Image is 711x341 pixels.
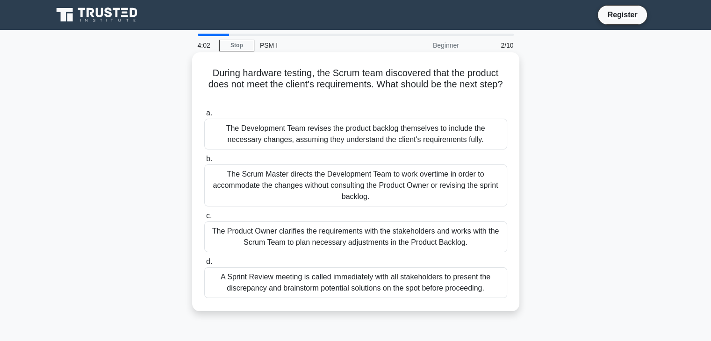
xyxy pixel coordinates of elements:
div: The Development Team revises the product backlog themselves to include the necessary changes, ass... [204,119,507,149]
span: a. [206,109,212,117]
div: Beginner [383,36,465,55]
div: The Scrum Master directs the Development Team to work overtime in order to accommodate the change... [204,164,507,206]
div: 2/10 [465,36,519,55]
h5: During hardware testing, the Scrum team discovered that the product does not meet the client's re... [203,67,508,102]
div: 4:02 [192,36,219,55]
span: c. [206,212,212,220]
span: d. [206,257,212,265]
span: b. [206,155,212,163]
div: A Sprint Review meeting is called immediately with all stakeholders to present the discrepancy an... [204,267,507,298]
a: Stop [219,40,254,51]
div: PSM I [254,36,383,55]
a: Register [602,9,643,21]
div: The Product Owner clarifies the requirements with the stakeholders and works with the Scrum Team ... [204,221,507,252]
